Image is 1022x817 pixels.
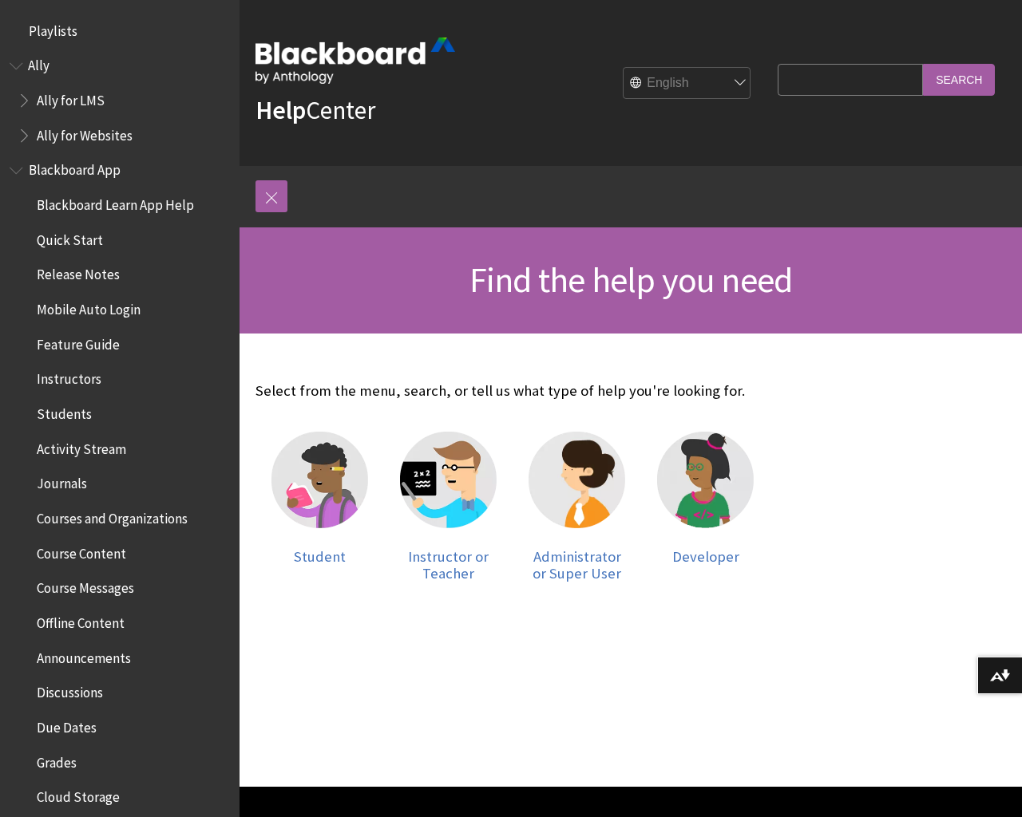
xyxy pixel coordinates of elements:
[28,53,50,74] span: Ally
[36,645,130,666] span: Announcements
[36,679,102,701] span: Discussions
[672,547,739,566] span: Developer
[36,262,119,283] span: Release Notes
[36,366,101,388] span: Instructors
[255,94,375,126] a: HelpCenter
[923,64,995,95] input: Search
[294,547,346,566] span: Student
[36,714,96,736] span: Due Dates
[400,432,497,582] a: Instructor Instructor or Teacher
[271,432,368,582] a: Student Student
[408,547,489,583] span: Instructor or Teacher
[400,432,497,528] img: Instructor
[36,401,91,422] span: Students
[36,331,119,353] span: Feature Guide
[36,540,125,562] span: Course Content
[533,547,621,583] span: Administrator or Super User
[624,68,751,100] select: Site Language Selector
[28,157,120,179] span: Blackboard App
[36,436,125,457] span: Activity Stream
[36,575,133,597] span: Course Messages
[469,258,792,302] span: Find the help you need
[255,94,306,126] strong: Help
[255,381,770,401] p: Select from the menu, search, or tell us what type of help you're looking for.
[36,122,132,144] span: Ally for Websites
[657,432,754,582] a: Developer
[36,227,102,248] span: Quick Start
[28,18,77,39] span: Playlists
[529,432,625,528] img: Administrator
[36,783,119,805] span: Cloud Storage
[36,191,193,213] span: Blackboard Learn App Help
[36,471,86,492] span: Journals
[10,53,230,149] nav: Book outline for Anthology Ally Help
[271,432,368,528] img: Student
[36,749,76,771] span: Grades
[10,18,230,45] nav: Book outline for Playlists
[529,432,625,582] a: Administrator Administrator or Super User
[36,87,104,109] span: Ally for LMS
[255,37,455,84] img: Blackboard by Anthology
[36,610,124,631] span: Offline Content
[36,296,140,318] span: Mobile Auto Login
[36,505,187,527] span: Courses and Organizations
